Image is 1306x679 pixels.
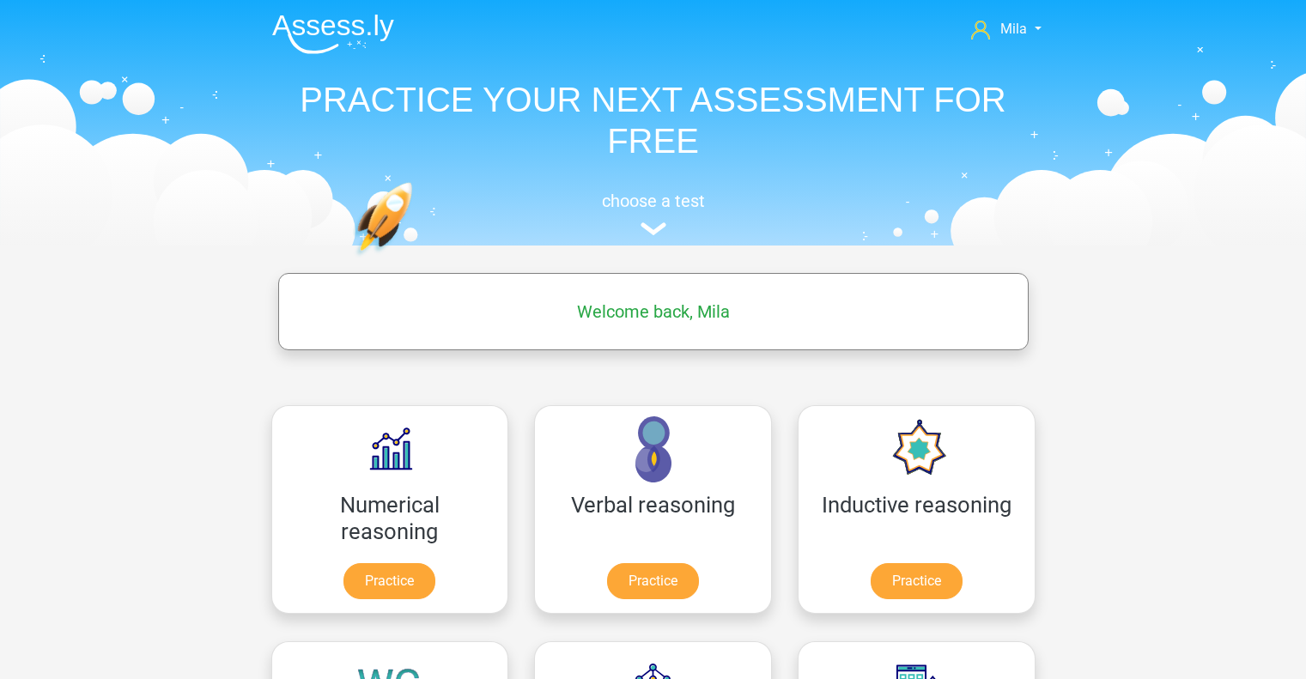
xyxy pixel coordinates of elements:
img: assessment [641,222,666,235]
span: Mila [1000,21,1027,37]
h5: Welcome back, Mila [287,301,1020,322]
h5: choose a test [258,191,1048,211]
a: Practice [607,563,699,599]
h1: PRACTICE YOUR NEXT ASSESSMENT FOR FREE [258,79,1048,161]
a: Practice [871,563,963,599]
img: practice [353,182,479,337]
img: Assessly [272,14,394,54]
a: Practice [343,563,435,599]
a: choose a test [258,191,1048,236]
a: Mila [964,19,1048,39]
